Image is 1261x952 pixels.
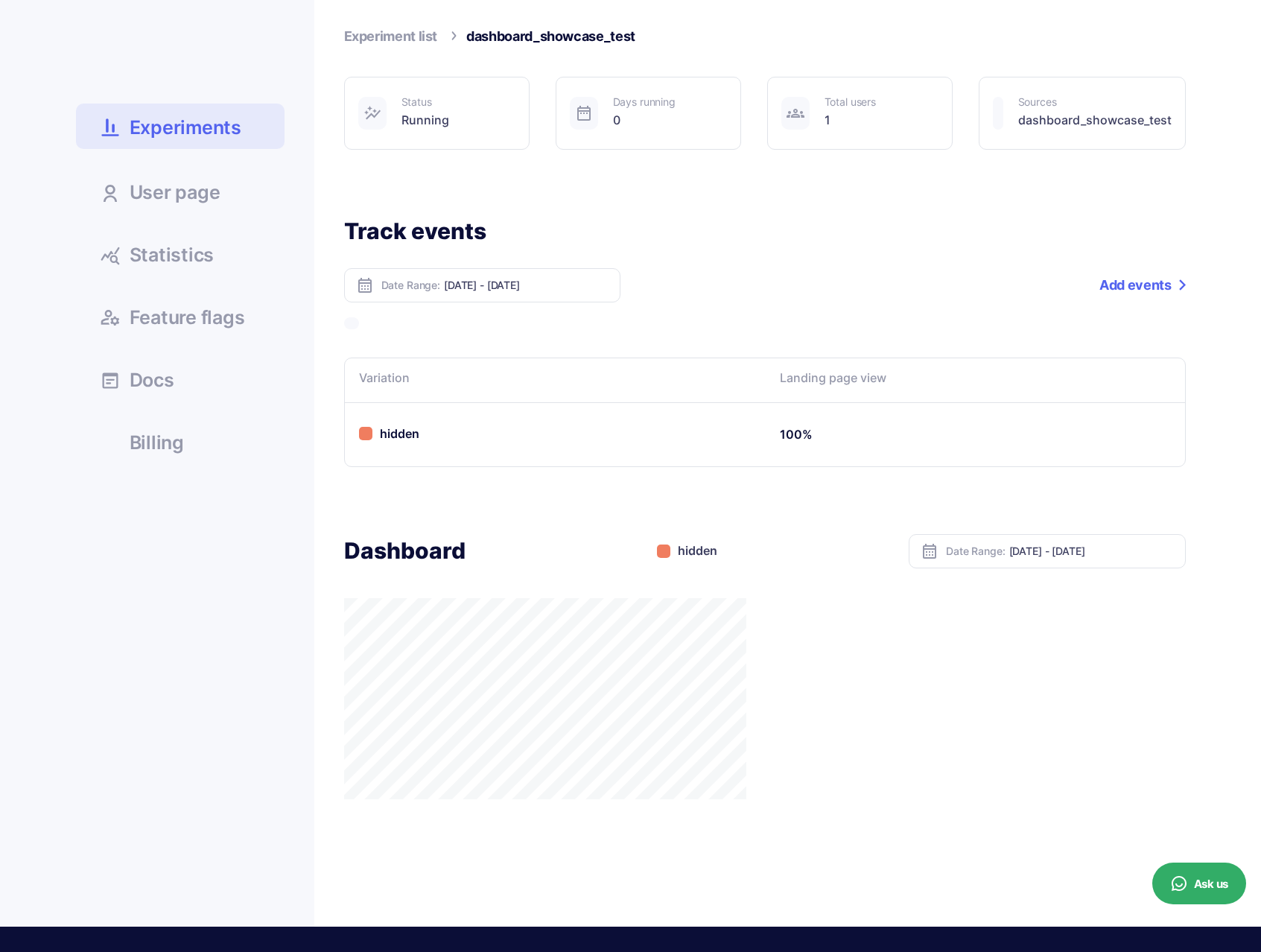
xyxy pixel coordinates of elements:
[381,280,440,291] span: Date Range:
[76,104,285,149] a: Experiments
[1152,863,1246,904] button: Ask us
[946,546,1005,556] span: Date Range:
[575,104,593,122] img: Icon
[359,425,419,443] div: hidden
[130,183,220,202] span: User page
[76,359,285,399] a: Docs
[921,542,938,560] img: Icon
[76,296,285,337] a: Feature flags
[401,111,449,130] div: Running
[613,111,676,130] div: 0
[1018,111,1172,130] div: dashboard_showcase_test
[130,434,184,452] span: Billing
[76,422,285,462] a: Billing
[344,217,1186,246] div: Track events
[344,358,765,402] th: Variation
[466,28,635,44] span: dashboard_showcase_test
[765,412,1186,458] td: 100%
[76,171,285,212] a: User page
[130,246,215,264] span: Statistics
[613,97,676,107] div: Days running
[356,276,374,294] img: Icon
[130,371,174,390] span: Docs
[401,97,449,107] div: Status
[130,115,241,141] span: Experiments
[130,308,245,327] span: Feature flags
[825,97,876,107] div: Total users
[1099,268,1185,302] a: Add events
[1018,97,1172,107] div: Sources
[76,234,285,274] a: Statistics
[765,358,1186,402] th: Landing page view
[787,104,804,122] img: Icon
[344,28,438,44] a: Experiment list
[657,542,717,560] div: hidden
[825,111,876,130] div: 1
[344,536,466,565] div: Dashboard
[363,104,381,122] img: Icon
